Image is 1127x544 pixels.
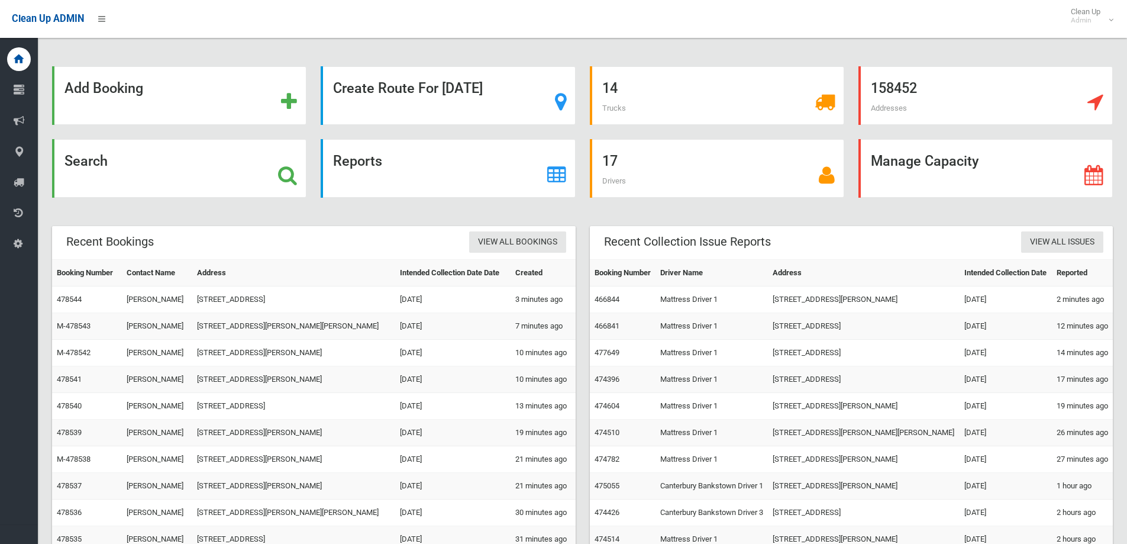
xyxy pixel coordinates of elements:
td: 30 minutes ago [511,500,575,526]
td: Canterbury Bankstown Driver 1 [655,473,768,500]
a: Reports [321,139,575,198]
a: 478544 [57,295,82,304]
td: [STREET_ADDRESS][PERSON_NAME] [768,473,960,500]
th: Booking Number [590,260,655,287]
td: [STREET_ADDRESS][PERSON_NAME][PERSON_NAME] [192,500,395,526]
th: Address [192,260,395,287]
a: 474396 [595,375,619,384]
th: Contact Name [122,260,192,287]
td: [STREET_ADDRESS] [768,366,960,393]
td: 27 minutes ago [1052,446,1113,473]
a: 466844 [595,295,619,304]
td: [PERSON_NAME] [122,340,192,366]
th: Reported [1052,260,1113,287]
strong: Add Booking [64,80,143,96]
strong: Manage Capacity [871,153,979,169]
span: Clean Up [1065,7,1112,25]
a: Manage Capacity [858,139,1113,198]
td: [STREET_ADDRESS][PERSON_NAME] [768,287,960,313]
td: [STREET_ADDRESS][PERSON_NAME][PERSON_NAME] [768,420,960,446]
strong: Create Route For [DATE] [333,80,483,96]
td: [PERSON_NAME] [122,366,192,393]
td: 19 minutes ago [1052,393,1113,420]
a: 14 Trucks [590,66,844,125]
td: [STREET_ADDRESS][PERSON_NAME] [768,446,960,473]
td: [STREET_ADDRESS] [768,500,960,526]
td: [DATE] [960,473,1051,500]
td: 2 hours ago [1052,500,1113,526]
td: [DATE] [395,340,511,366]
td: Mattress Driver 1 [655,446,768,473]
td: [STREET_ADDRESS][PERSON_NAME] [192,473,395,500]
td: 19 minutes ago [511,420,575,446]
td: [DATE] [395,366,511,393]
td: 21 minutes ago [511,473,575,500]
td: [DATE] [960,446,1051,473]
a: 474604 [595,401,619,410]
td: [STREET_ADDRESS] [768,313,960,340]
td: 12 minutes ago [1052,313,1113,340]
a: View All Bookings [469,231,566,253]
a: Add Booking [52,66,306,125]
a: 478537 [57,481,82,490]
td: 17 minutes ago [1052,366,1113,393]
small: Admin [1071,16,1100,25]
strong: 158452 [871,80,917,96]
strong: Reports [333,153,382,169]
a: 474782 [595,455,619,463]
td: Mattress Driver 1 [655,313,768,340]
header: Recent Collection Issue Reports [590,230,785,253]
th: Address [768,260,960,287]
td: [STREET_ADDRESS][PERSON_NAME][PERSON_NAME] [192,313,395,340]
span: Drivers [602,176,626,185]
td: [DATE] [960,340,1051,366]
a: Search [52,139,306,198]
td: 7 minutes ago [511,313,575,340]
strong: Search [64,153,108,169]
a: 17 Drivers [590,139,844,198]
td: 1 hour ago [1052,473,1113,500]
a: 474514 [595,535,619,543]
td: [PERSON_NAME] [122,473,192,500]
td: [PERSON_NAME] [122,420,192,446]
td: [STREET_ADDRESS][PERSON_NAME] [192,446,395,473]
td: 13 minutes ago [511,393,575,420]
strong: 14 [602,80,618,96]
span: Addresses [871,104,907,112]
a: Create Route For [DATE] [321,66,575,125]
td: [DATE] [960,287,1051,313]
a: M-478543 [57,321,91,330]
td: Mattress Driver 1 [655,340,768,366]
th: Driver Name [655,260,768,287]
a: M-478538 [57,455,91,463]
span: Trucks [602,104,626,112]
td: [DATE] [395,313,511,340]
td: 21 minutes ago [511,446,575,473]
td: [PERSON_NAME] [122,393,192,420]
td: [DATE] [960,500,1051,526]
td: [DATE] [395,446,511,473]
td: [PERSON_NAME] [122,287,192,313]
td: [DATE] [395,473,511,500]
td: [STREET_ADDRESS] [192,287,395,313]
td: [DATE] [395,500,511,526]
header: Recent Bookings [52,230,168,253]
td: Canterbury Bankstown Driver 3 [655,500,768,526]
span: Clean Up ADMIN [12,13,84,24]
td: [STREET_ADDRESS] [192,393,395,420]
td: [DATE] [395,420,511,446]
a: 478535 [57,535,82,543]
td: 2 minutes ago [1052,287,1113,313]
td: [DATE] [395,287,511,313]
td: [PERSON_NAME] [122,500,192,526]
th: Booking Number [52,260,122,287]
td: Mattress Driver 1 [655,393,768,420]
th: Intended Collection Date [960,260,1051,287]
td: 3 minutes ago [511,287,575,313]
a: 474426 [595,508,619,517]
td: 26 minutes ago [1052,420,1113,446]
td: Mattress Driver 1 [655,366,768,393]
th: Created [511,260,575,287]
td: [DATE] [395,393,511,420]
td: 14 minutes ago [1052,340,1113,366]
